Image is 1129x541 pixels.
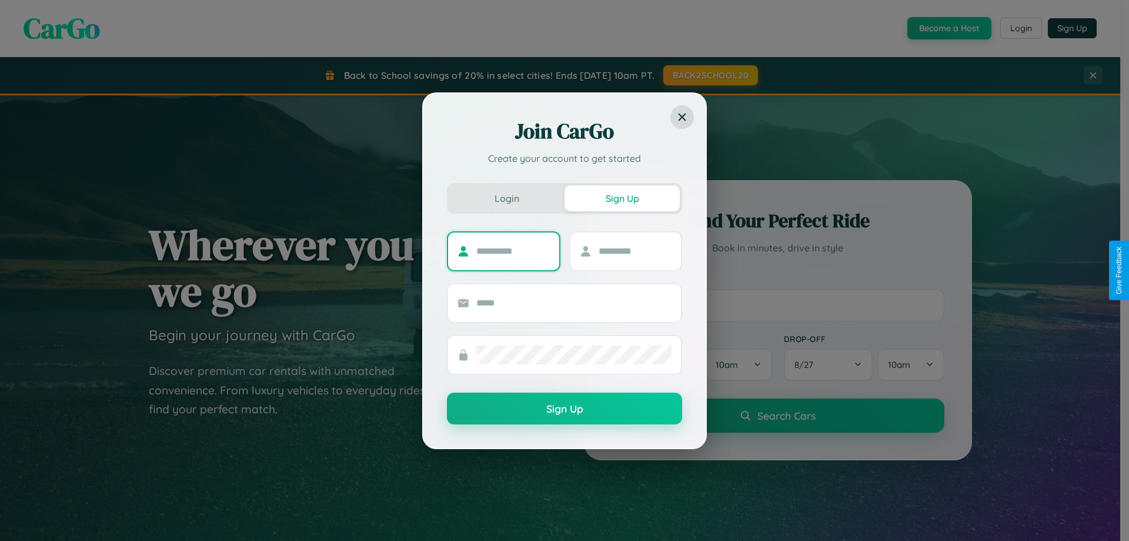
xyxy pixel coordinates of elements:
[447,393,682,424] button: Sign Up
[449,185,564,211] button: Login
[564,185,680,211] button: Sign Up
[447,151,682,165] p: Create your account to get started
[1115,247,1123,294] div: Give Feedback
[447,117,682,145] h2: Join CarGo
